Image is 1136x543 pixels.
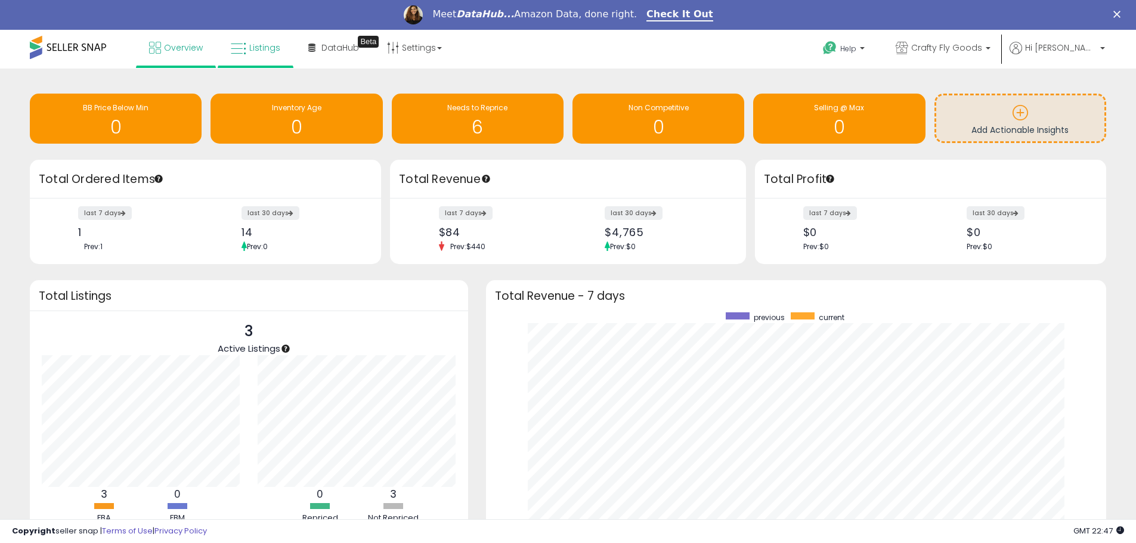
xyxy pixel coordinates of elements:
[432,8,637,20] div: Meet Amazon Data, done right.
[321,42,359,54] span: DataHub
[481,173,491,184] div: Tooltip anchor
[142,513,213,524] div: FBM
[439,226,559,238] div: $84
[140,30,212,66] a: Overview
[967,206,1024,220] label: last 30 days
[439,206,493,220] label: last 7 days
[12,526,207,537] div: seller snap | |
[78,206,132,220] label: last 7 days
[39,291,459,300] h3: Total Listings
[218,342,280,355] span: Active Listings
[447,103,507,113] span: Needs to Reprice
[378,30,451,66] a: Settings
[247,241,268,252] span: Prev: 0
[12,525,55,536] strong: Copyright
[392,94,564,144] a: Needs to Reprice 6
[759,117,919,137] h1: 0
[803,241,829,252] span: Prev: $0
[398,117,558,137] h1: 6
[317,487,323,501] b: 0
[404,5,423,24] img: Profile image for Georgie
[242,226,360,238] div: 14
[174,487,181,501] b: 0
[605,206,663,220] label: last 30 days
[280,343,291,354] div: Tooltip anchor
[83,103,148,113] span: BB Price Below Min
[69,513,140,524] div: FBA
[887,30,999,69] a: Crafty Fly Goods
[222,30,289,66] a: Listings
[249,42,280,54] span: Listings
[153,173,164,184] div: Tooltip anchor
[284,513,356,524] div: Repriced
[803,206,857,220] label: last 7 days
[753,94,925,144] a: Selling @ Max 0
[299,30,368,66] a: DataHub
[1025,42,1097,54] span: Hi [PERSON_NAME]
[444,241,491,252] span: Prev: $440
[967,226,1085,238] div: $0
[1113,11,1125,18] div: Close
[764,171,1097,188] h3: Total Profit
[30,94,202,144] a: BB Price Below Min 0
[154,525,207,536] a: Privacy Policy
[936,95,1104,141] a: Add Actionable Insights
[610,241,636,252] span: Prev: $0
[164,42,203,54] span: Overview
[1010,42,1105,69] a: Hi [PERSON_NAME]
[272,103,321,113] span: Inventory Age
[814,103,864,113] span: Selling @ Max
[216,117,376,137] h1: 0
[101,487,107,501] b: 3
[495,291,1097,300] h3: Total Revenue - 7 days
[218,320,280,343] p: 3
[572,94,744,144] a: Non Competitive 0
[803,226,922,238] div: $0
[825,173,835,184] div: Tooltip anchor
[646,8,713,21] a: Check It Out
[754,312,785,322] span: previous
[971,124,1069,136] span: Add Actionable Insights
[36,117,196,137] h1: 0
[629,103,689,113] span: Non Competitive
[819,312,844,322] span: current
[911,42,982,54] span: Crafty Fly Goods
[967,241,992,252] span: Prev: $0
[78,241,109,252] span: Prev: 1
[39,171,372,188] h3: Total Ordered Items
[399,171,737,188] h3: Total Revenue
[456,8,514,20] i: DataHub...
[390,487,397,501] b: 3
[578,117,738,137] h1: 0
[358,513,429,524] div: Not Repriced
[813,32,877,69] a: Help
[822,41,837,55] i: Get Help
[242,206,299,220] label: last 30 days
[211,94,382,144] a: Inventory Age 0
[840,44,856,54] span: Help
[605,226,725,238] div: $4,765
[78,226,197,238] div: 1
[102,525,153,536] a: Terms of Use
[1073,525,1124,536] span: 2025-10-7 22:47 GMT
[358,36,379,48] div: Tooltip anchor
